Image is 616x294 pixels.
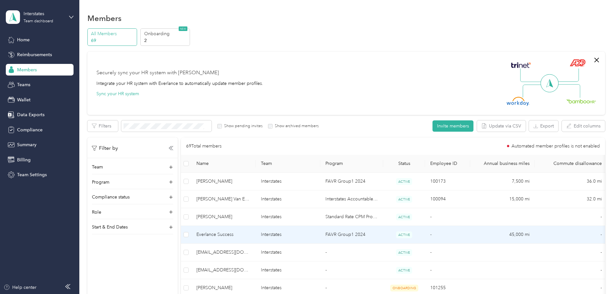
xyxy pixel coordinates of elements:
[191,261,256,279] td: favr2+interstates@everlance.com
[396,196,412,203] span: ACTIVE
[432,120,473,132] button: Invite members
[425,173,470,190] td: 100173
[507,97,529,106] img: Workday
[17,36,30,43] span: Home
[425,244,470,261] td: -
[425,261,470,279] td: -
[96,80,263,87] div: Integrate your HR system with Everlance to automatically update member profiles.
[144,37,188,44] p: 2
[91,30,135,37] p: All Members
[92,224,128,230] p: Start & End Dates
[522,84,545,97] img: Line Left Down
[92,194,130,200] p: Compliance status
[17,141,36,148] span: Summary
[535,226,607,244] td: -
[96,90,139,97] button: Sync your HR system
[273,123,319,129] label: Show archived members
[512,144,600,148] span: Automated member profiles is not enabled
[425,155,470,173] th: Employee ID
[191,190,256,208] td: Joel G. Van Egdom
[191,155,256,173] th: Name
[256,208,320,226] td: Interstates
[566,99,596,103] img: BambooHR
[196,249,251,256] span: [EMAIL_ADDRESS][DOMAIN_NAME]
[556,68,579,82] img: Line Right Up
[256,155,320,173] th: Team
[320,190,383,208] td: Interstates Accountable Plan 2024
[196,213,251,220] span: [PERSON_NAME]
[256,190,320,208] td: Interstates
[535,208,607,226] td: -
[320,208,383,226] td: Standard Rate CPM Program
[24,10,64,17] div: Interstates
[320,173,383,190] td: FAVR Group1 2024
[92,209,101,216] p: Role
[396,267,412,274] span: ACTIVE
[529,120,558,132] button: Export
[87,15,122,22] h1: Members
[92,144,118,152] p: Filter by
[96,69,219,77] div: Securely sync your HR system with [PERSON_NAME]
[4,284,36,291] button: Help center
[191,226,256,244] td: Everlance Success
[87,120,118,132] button: Filters
[470,226,535,244] td: 45,000 mi
[535,173,607,190] td: 36.0 mi
[196,161,251,166] span: Name
[92,164,103,170] p: Team
[383,155,425,173] th: Status
[191,208,256,226] td: Kyle Nickles
[535,244,607,261] td: -
[425,208,470,226] td: -
[256,226,320,244] td: Interstates
[390,285,418,291] span: ONBOARDING
[196,231,251,238] span: Everlance Success
[425,190,470,208] td: 100094
[196,196,251,203] span: [PERSON_NAME] Van Egdom
[320,155,383,173] th: Program
[470,190,535,208] td: 15,000 mi
[256,173,320,190] td: Interstates
[196,178,251,185] span: [PERSON_NAME]
[191,244,256,261] td: favr1+interstates@everlance.com
[510,61,532,70] img: Trinet
[535,261,607,279] td: -
[17,157,31,163] span: Billing
[17,127,43,133] span: Compliance
[396,214,412,220] span: ACTIVE
[320,244,383,261] td: -
[179,26,187,31] span: NEW
[91,37,135,44] p: 69
[17,81,30,88] span: Teams
[320,226,383,244] td: FAVR Group1 2024
[535,190,607,208] td: 32.0 mi
[17,171,47,178] span: Team Settings
[470,173,535,190] td: 7,500 mi
[580,258,616,294] iframe: Everlance-gr Chat Button Frame
[17,51,52,58] span: Reimbursements
[396,231,412,238] span: ACTIVE
[562,120,605,132] button: Edit columns
[17,66,37,73] span: Members
[191,173,256,190] td: Nicholas J. Wathier
[92,179,109,186] p: Program
[520,68,543,82] img: Line Left Up
[17,96,31,103] span: Wallet
[24,19,53,23] div: Team dashboard
[470,155,535,173] th: Annual business miles
[196,284,251,291] span: [PERSON_NAME]
[425,226,470,244] td: -
[570,59,585,66] img: ADP
[222,123,263,129] label: Show pending invites
[558,84,580,98] img: Line Right Down
[320,261,383,279] td: -
[396,178,412,185] span: ACTIVE
[256,244,320,261] td: Interstates
[144,30,188,37] p: Onboarding
[196,267,251,274] span: [EMAIL_ADDRESS][DOMAIN_NAME]
[17,111,45,118] span: Data Exports
[186,143,222,150] p: 69 Total members
[535,155,607,173] th: Commute disallowance
[477,120,526,132] button: Update via CSV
